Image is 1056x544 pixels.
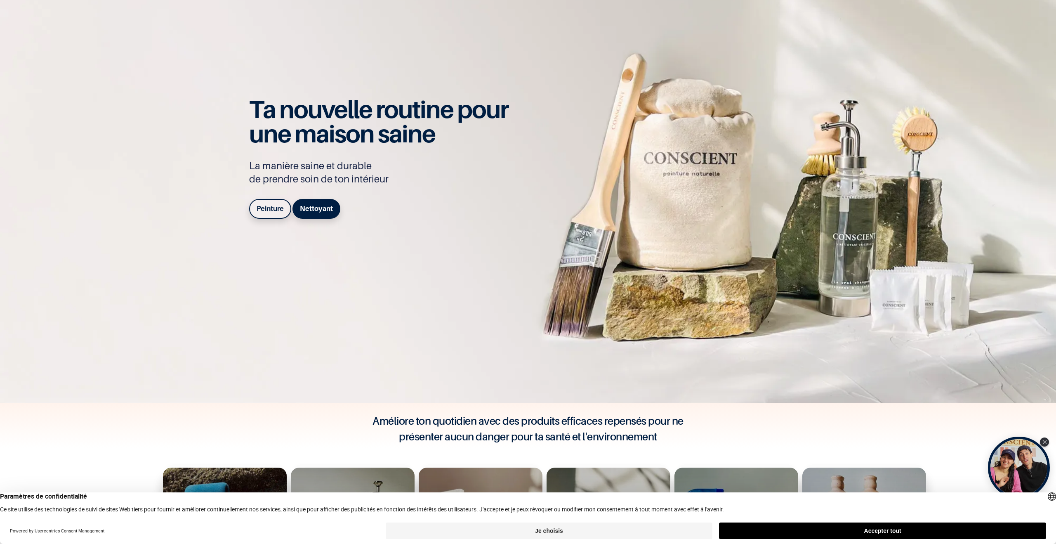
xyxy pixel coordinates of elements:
b: Peinture [257,204,284,213]
a: Nettoyant [292,199,340,219]
div: Close Tolstoy widget [1040,438,1049,447]
span: Ta nouvelle routine pour une maison saine [249,95,508,148]
div: Tolstoy bubble widget [988,437,1050,499]
div: Open Tolstoy [988,437,1050,499]
a: Peinture [249,199,291,219]
b: Nettoyant [300,204,333,213]
div: Open Tolstoy widget [988,437,1050,499]
iframe: Tidio Chat [1014,491,1052,530]
p: La manière saine et durable de prendre soin de ton intérieur [249,159,517,186]
h4: Améliore ton quotidien avec des produits efficaces repensés pour ne présenter aucun danger pour t... [363,413,693,445]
